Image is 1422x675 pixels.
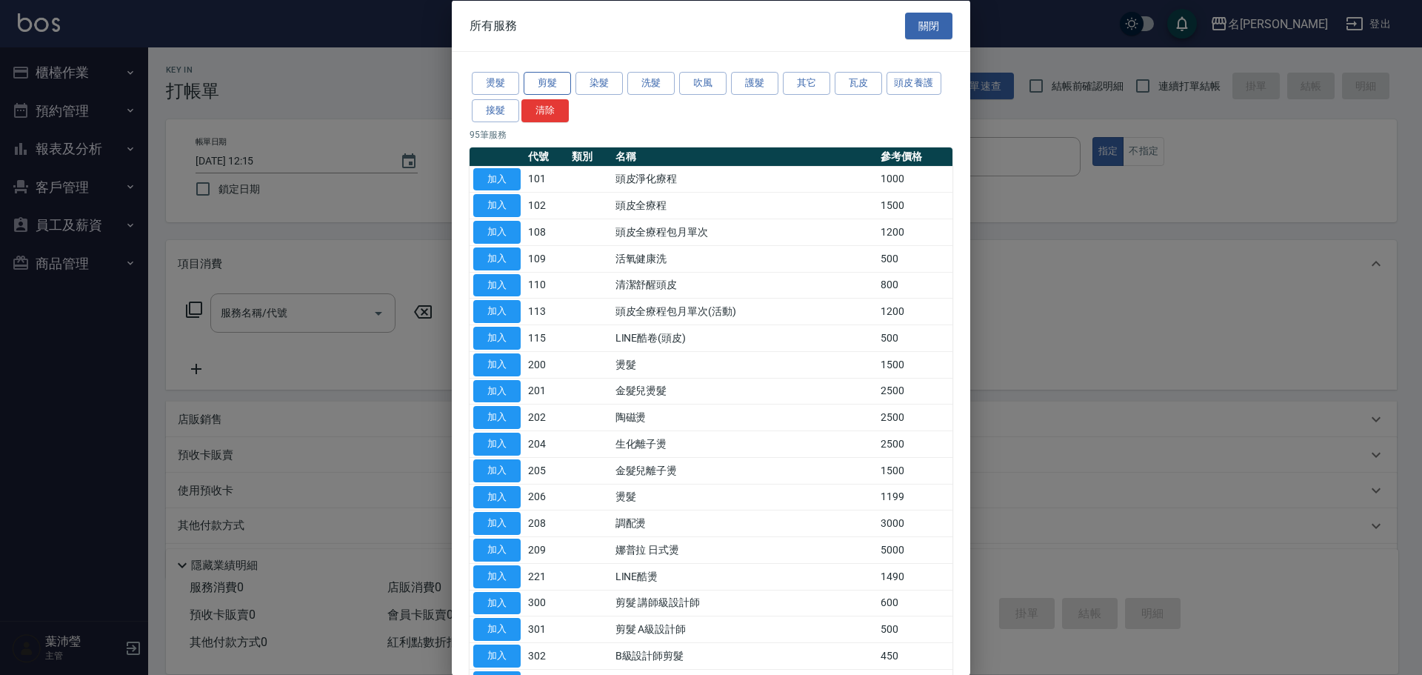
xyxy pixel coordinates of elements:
td: 500 [877,616,952,642]
td: 600 [877,590,952,616]
td: 302 [524,642,568,669]
td: 2500 [877,430,952,457]
button: 染髮 [575,72,623,95]
td: 204 [524,430,568,457]
button: 加入 [473,194,521,217]
td: 3000 [877,510,952,536]
th: 代號 [524,147,568,166]
button: 加入 [473,300,521,323]
td: 200 [524,351,568,378]
button: 關閉 [905,12,952,39]
td: 娜普拉 日式燙 [612,536,877,563]
td: 2500 [877,378,952,405]
button: 加入 [473,618,521,641]
td: 燙髮 [612,484,877,511]
td: 205 [524,457,568,484]
td: 301 [524,616,568,642]
td: 500 [877,325,952,351]
td: 221 [524,563,568,590]
td: 209 [524,536,568,563]
td: 調配燙 [612,510,877,536]
td: 1490 [877,563,952,590]
td: 102 [524,192,568,219]
td: 頭皮淨化療程 [612,166,877,193]
td: 101 [524,166,568,193]
button: 加入 [473,591,521,614]
td: 1500 [877,192,952,219]
td: 頭皮全療程 [612,192,877,219]
td: 金髮兒離子燙 [612,457,877,484]
td: B級設計師剪髮 [612,642,877,669]
button: 剪髮 [524,72,571,95]
button: 護髮 [731,72,778,95]
td: 1199 [877,484,952,511]
button: 頭皮養護 [887,72,941,95]
td: 清潔舒醒頭皮 [612,272,877,299]
td: 1500 [877,457,952,484]
button: 加入 [473,167,521,190]
td: 202 [524,404,568,430]
button: 加入 [473,433,521,456]
td: 300 [524,590,568,616]
button: 加入 [473,565,521,588]
button: 加入 [473,273,521,296]
button: 清除 [521,99,569,122]
td: 110 [524,272,568,299]
button: 加入 [473,539,521,562]
button: 加入 [473,379,521,402]
button: 加入 [473,485,521,508]
td: 2500 [877,404,952,430]
button: 加入 [473,406,521,429]
button: 加入 [473,247,521,270]
span: 所有服務 [470,18,517,33]
button: 接髮 [472,99,519,122]
td: 1000 [877,166,952,193]
td: 450 [877,642,952,669]
th: 名稱 [612,147,877,166]
th: 參考價格 [877,147,952,166]
td: 108 [524,219,568,245]
td: 5000 [877,536,952,563]
p: 95 筆服務 [470,127,952,141]
button: 加入 [473,353,521,376]
button: 其它 [783,72,830,95]
td: 頭皮全療程包月單次(活動) [612,298,877,325]
button: 洗髮 [627,72,675,95]
td: 206 [524,484,568,511]
td: 208 [524,510,568,536]
td: 頭皮全療程包月單次 [612,219,877,245]
td: 燙髮 [612,351,877,378]
td: 金髮兒燙髮 [612,378,877,405]
td: 剪髮 A級設計師 [612,616,877,642]
td: 活氧健康洗 [612,245,877,272]
button: 加入 [473,645,521,668]
td: 800 [877,272,952,299]
td: 109 [524,245,568,272]
button: 吹風 [679,72,727,95]
td: LINE酷燙 [612,563,877,590]
button: 加入 [473,327,521,350]
button: 加入 [473,512,521,535]
th: 類別 [568,147,612,166]
td: 500 [877,245,952,272]
td: 生化離子燙 [612,430,877,457]
td: LINE酷卷(頭皮) [612,325,877,351]
td: 1200 [877,298,952,325]
td: 201 [524,378,568,405]
button: 瓦皮 [835,72,882,95]
td: 1500 [877,351,952,378]
td: 剪髮 講師級設計師 [612,590,877,616]
td: 陶磁燙 [612,404,877,430]
button: 加入 [473,221,521,244]
td: 1200 [877,219,952,245]
td: 115 [524,325,568,351]
button: 加入 [473,459,521,482]
button: 燙髮 [472,72,519,95]
td: 113 [524,298,568,325]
